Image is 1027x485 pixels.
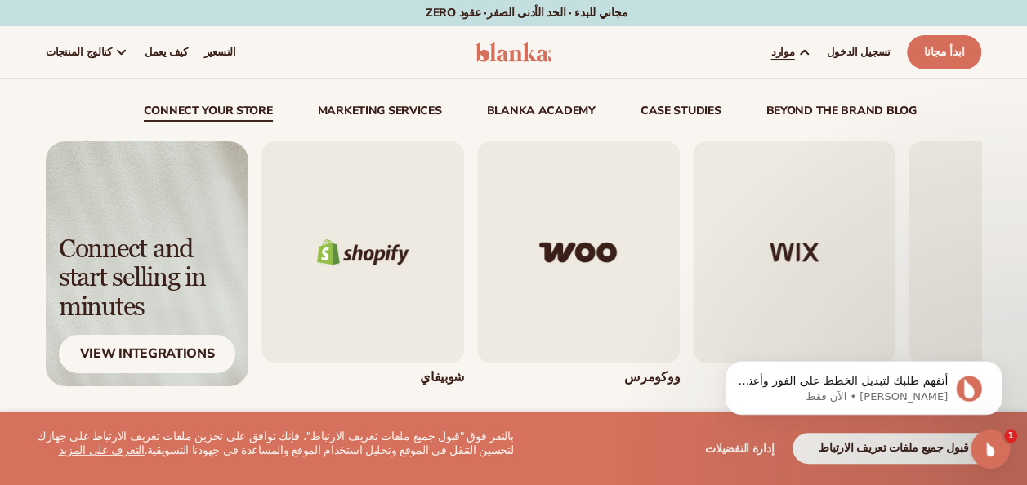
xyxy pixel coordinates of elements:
span: 1 [1004,429,1017,443]
a: التعرف على المزيد [59,443,145,458]
a: Marketing services [318,105,442,122]
a: شعار Wix. Wix [693,141,895,386]
img: شعار Woo commerce. [477,141,680,363]
div: شوبيفاي [261,369,464,386]
a: كيف يعمل [136,26,196,78]
a: موارد [763,26,819,78]
span: كيف يعمل [145,46,188,59]
a: شعار Woo commerce. ووكومرس [477,141,680,386]
div: ووكومرس [477,369,680,386]
div: View Integrations [59,335,235,373]
button: قبول جميع ملفات تعريف الارتباط [793,433,994,464]
div: 1 / 5 [261,141,464,386]
span: موارد [771,46,795,59]
img: Shopify شعار. [261,141,464,363]
font: case studies [641,103,721,118]
a: Light background with shadow. Connect and start selling in minutes View Integrations [46,141,248,386]
font: beyond the brand blog [766,103,916,118]
span: التسعير [204,46,236,59]
span: تسجيل الدخول [827,46,891,59]
img: شعار Wix. [693,141,895,363]
font: connect your store [144,103,273,118]
button: إدارة التفضيلات [705,433,774,464]
div: 3 / 5 [693,141,895,386]
a: case studies [641,105,721,122]
img: شعار [476,42,552,62]
a: Shopify شعار. شوبيفاي [261,141,464,386]
p: بالنقر فوق "قبول جميع ملفات تعريف الارتباط"، فإنك توافق على تخزين ملفات تعريف الارتباط على جهازك ... [33,430,514,458]
iframe: Intercom notifications message [700,327,1027,441]
span: إدارة التفضيلات [705,441,774,456]
a: beyond the brand blog [766,105,916,122]
iframe: Intercom live chat [971,429,1010,469]
font: مجاني للبدء · الحد الأدنى الصفر· عقود ZERO [426,5,627,20]
font: Blanka Academy [487,103,596,118]
div: Wix [693,369,895,386]
a: Blanka Academy [487,105,596,122]
a: كتالوج المنتجات [38,26,136,78]
a: ابدأ مجانا [907,35,981,69]
font: Marketing services [318,103,442,118]
img: Light background with shadow. [46,141,248,386]
a: التسعير [196,26,244,78]
a: تسجيل الدخول [819,26,899,78]
div: Connect and start selling in minutes [59,235,235,322]
span: كتالوج المنتجات [46,46,112,59]
div: 2 / 5 [477,141,680,386]
a: connect your store [144,105,273,122]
